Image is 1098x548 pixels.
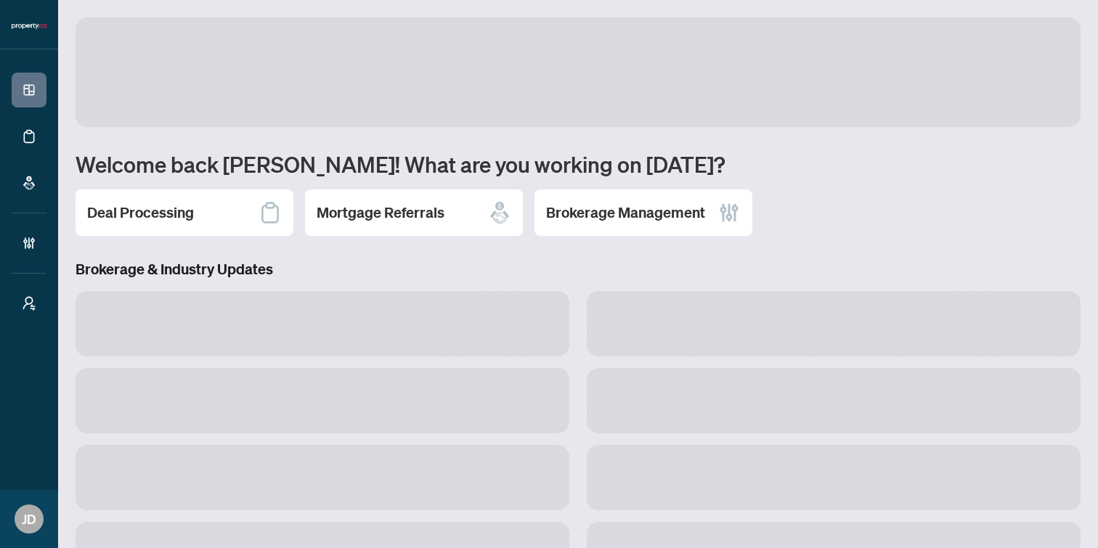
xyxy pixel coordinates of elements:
h2: Deal Processing [87,203,194,223]
h3: Brokerage & Industry Updates [76,259,1081,279]
h1: Welcome back [PERSON_NAME]! What are you working on [DATE]? [76,150,1081,178]
h2: Brokerage Management [546,203,705,223]
h2: Mortgage Referrals [317,203,444,223]
span: JD [22,509,36,529]
img: logo [12,22,46,30]
span: user-switch [22,296,36,311]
